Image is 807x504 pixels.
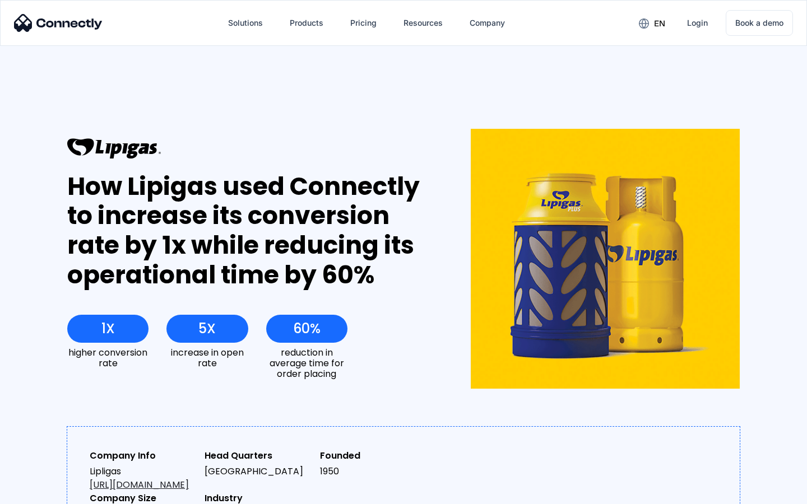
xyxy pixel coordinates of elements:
div: Resources [395,10,452,36]
div: 1950 [320,465,426,478]
ul: Language list [22,484,67,500]
div: Products [290,15,323,31]
div: Founded [320,449,426,463]
div: Head Quarters [205,449,310,463]
div: 5X [198,321,216,337]
div: Solutions [228,15,263,31]
a: Login [678,10,717,36]
div: Login [687,15,708,31]
div: Company [461,10,514,36]
div: Lipligas [90,465,196,492]
a: Book a demo [726,10,793,36]
div: higher conversion rate [67,347,149,368]
div: Pricing [350,15,377,31]
div: Company Info [90,449,196,463]
div: How Lipigas used Connectly to increase its conversion rate by 1x while reducing its operational t... [67,172,430,290]
img: Connectly Logo [14,14,103,32]
div: Products [281,10,332,36]
div: Company [470,15,505,31]
div: [GEOGRAPHIC_DATA] [205,465,310,478]
a: Pricing [341,10,386,36]
div: Resources [403,15,443,31]
div: Solutions [219,10,272,36]
aside: Language selected: English [11,484,67,500]
div: en [654,16,665,31]
div: 60% [293,321,321,337]
a: [URL][DOMAIN_NAME] [90,478,189,491]
div: 1X [101,321,115,337]
div: reduction in average time for order placing [266,347,347,380]
div: increase in open rate [166,347,248,368]
div: en [630,15,674,31]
